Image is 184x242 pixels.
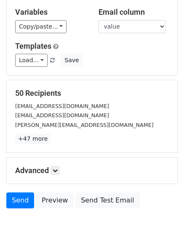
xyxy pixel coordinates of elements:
a: Templates [15,42,51,50]
h5: Variables [15,8,86,17]
small: [EMAIL_ADDRESS][DOMAIN_NAME] [15,112,109,118]
button: Save [61,54,83,67]
a: +47 more [15,134,51,144]
h5: Email column [99,8,169,17]
iframe: Chat Widget [142,202,184,242]
a: Send [6,192,34,208]
a: Preview [36,192,73,208]
h5: Advanced [15,166,169,175]
small: [PERSON_NAME][EMAIL_ADDRESS][DOMAIN_NAME] [15,122,154,128]
a: Load... [15,54,48,67]
a: Copy/paste... [15,20,67,33]
small: [EMAIL_ADDRESS][DOMAIN_NAME] [15,103,109,109]
h5: 50 Recipients [15,89,169,98]
a: Send Test Email [75,192,139,208]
